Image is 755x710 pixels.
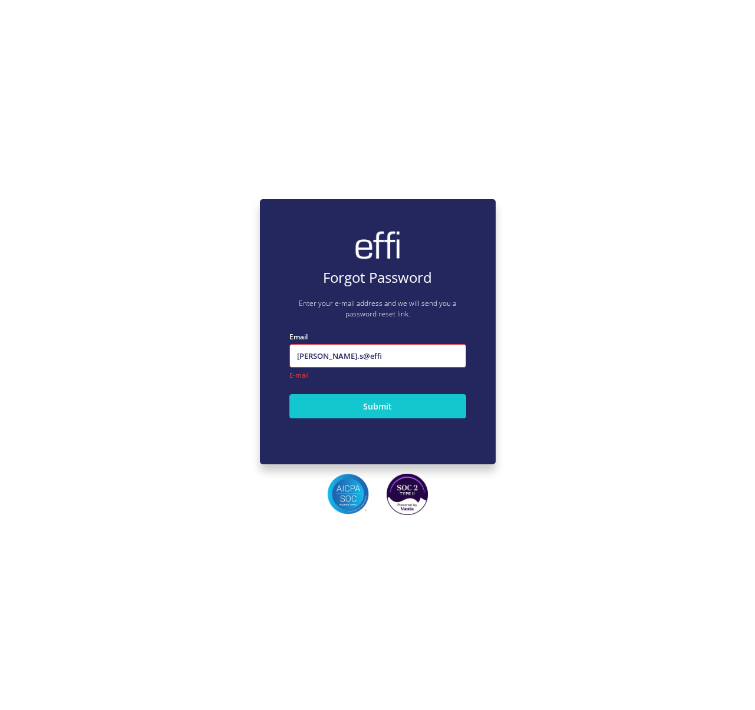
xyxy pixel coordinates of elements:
h4: Forgot Password [289,269,466,286]
img: brand-logo.ec75409.png [354,230,401,260]
input: Enter your e-mail [289,344,466,368]
div: E-mail [289,370,466,380]
img: SOC2 badges [387,474,428,515]
img: SOC2 badges [327,474,368,515]
button: Submit [289,394,466,418]
p: Enter your e-mail address and we will send you a password reset link. [289,298,466,319]
label: Email [289,331,466,342]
